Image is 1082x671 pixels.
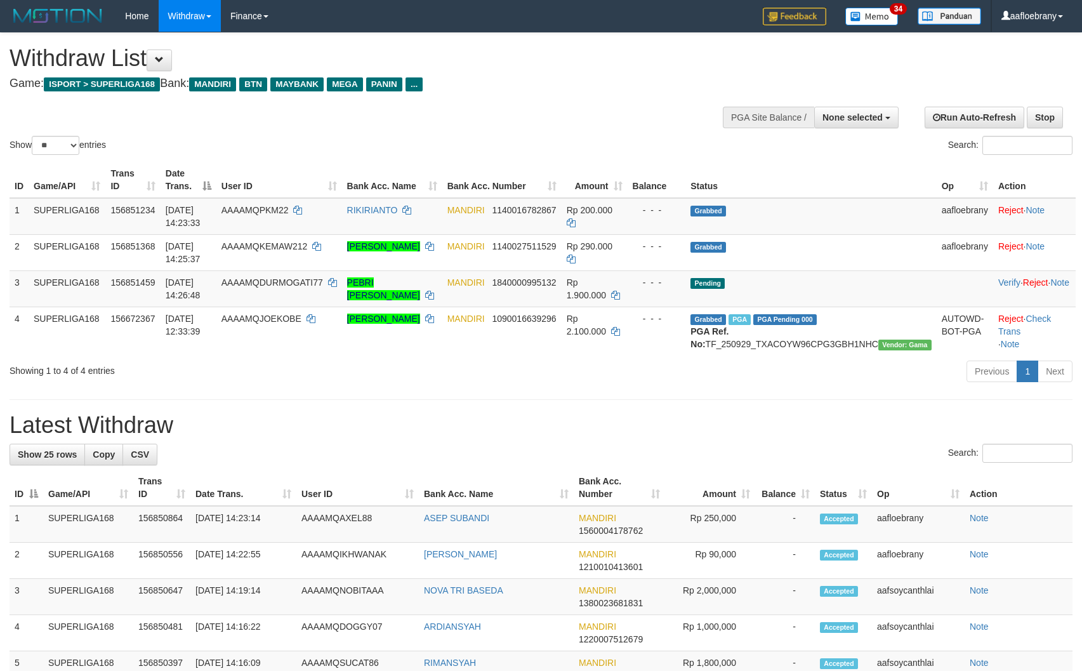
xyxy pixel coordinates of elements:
td: aafsoycanthlai [872,579,965,615]
td: SUPERLIGA168 [29,270,105,307]
a: Note [970,658,989,668]
td: [DATE] 14:19:14 [190,579,296,615]
span: [DATE] 12:33:39 [166,314,201,336]
span: Copy 1840000995132 to clipboard [492,277,556,288]
h1: Latest Withdraw [10,413,1072,438]
td: · [993,198,1076,235]
td: 4 [10,615,43,651]
th: Op: activate to sort column ascending [937,162,993,198]
td: · [993,234,1076,270]
td: [DATE] 14:23:14 [190,506,296,543]
td: aafsoycanthlai [872,615,965,651]
a: Reject [998,314,1024,324]
a: Note [1050,277,1069,288]
span: MANDIRI [579,621,616,632]
a: Note [970,585,989,595]
th: User ID: activate to sort column ascending [296,470,419,506]
span: 156672367 [110,314,155,324]
a: ARDIANSYAH [424,621,481,632]
span: MANDIRI [579,549,616,559]
td: 1 [10,198,29,235]
img: Feedback.jpg [763,8,826,25]
span: Copy 1380023681831 to clipboard [579,598,643,608]
td: SUPERLIGA168 [43,615,133,651]
span: MANDIRI [447,205,485,215]
label: Search: [948,444,1072,463]
td: AAAAMQAXEL88 [296,506,419,543]
td: AAAAMQDOGGY07 [296,615,419,651]
span: Copy 1090016639296 to clipboard [492,314,556,324]
td: - [755,615,815,651]
td: SUPERLIGA168 [43,506,133,543]
th: Bank Acc. Name: activate to sort column ascending [342,162,442,198]
a: NOVA TRI BASEDA [424,585,503,595]
a: Show 25 rows [10,444,85,465]
span: Accepted [820,658,858,669]
a: Stop [1027,107,1063,128]
label: Show entries [10,136,106,155]
th: Bank Acc. Name: activate to sort column ascending [419,470,574,506]
span: MANDIRI [579,585,616,595]
th: Status: activate to sort column ascending [815,470,872,506]
span: Accepted [820,550,858,561]
th: Bank Acc. Number: activate to sort column ascending [442,162,562,198]
a: RIKIRIANTO [347,205,398,215]
span: Copy 1140016782867 to clipboard [492,205,556,215]
td: Rp 2,000,000 [665,579,755,615]
span: Rp 2.100.000 [567,314,606,336]
td: - [755,579,815,615]
th: Op: activate to sort column ascending [872,470,965,506]
span: Copy 1210010413601 to clipboard [579,562,643,572]
select: Showentries [32,136,79,155]
a: RIMANSYAH [424,658,476,668]
a: Previous [967,361,1017,382]
span: CSV [131,449,149,460]
a: Note [1001,339,1020,349]
th: ID [10,162,29,198]
th: ID: activate to sort column descending [10,470,43,506]
label: Search: [948,136,1072,155]
img: Button%20Memo.svg [845,8,899,25]
span: Grabbed [690,206,726,216]
span: MANDIRI [579,658,616,668]
td: · · [993,270,1076,307]
td: 156850556 [133,543,190,579]
th: Amount: activate to sort column ascending [665,470,755,506]
td: aafloebrany [937,198,993,235]
img: MOTION_logo.png [10,6,106,25]
span: Copy 1560004178762 to clipboard [579,526,643,536]
span: None selected [822,112,883,123]
span: Accepted [820,586,858,597]
th: Action [965,470,1072,506]
span: AAAAMQJOEKOBE [221,314,301,324]
a: Check Trans [998,314,1051,336]
b: PGA Ref. No: [690,326,729,349]
input: Search: [982,444,1072,463]
span: Copy 1220007512679 to clipboard [579,634,643,644]
a: Verify [998,277,1020,288]
td: SUPERLIGA168 [29,307,105,355]
div: - - - [633,276,681,289]
td: 156850864 [133,506,190,543]
span: MANDIRI [447,277,485,288]
td: AUTOWD-BOT-PGA [937,307,993,355]
span: [DATE] 14:25:37 [166,241,201,264]
td: AAAAMQNOBITAAA [296,579,419,615]
th: Game/API: activate to sort column ascending [29,162,105,198]
th: Amount: activate to sort column ascending [562,162,628,198]
div: - - - [633,312,681,325]
a: Copy [84,444,123,465]
th: Bank Acc. Number: activate to sort column ascending [574,470,665,506]
span: 34 [890,3,907,15]
a: Run Auto-Refresh [925,107,1024,128]
td: 2 [10,234,29,270]
a: Note [970,549,989,559]
th: Date Trans.: activate to sort column ascending [190,470,296,506]
span: 156851234 [110,205,155,215]
td: - [755,543,815,579]
a: CSV [122,444,157,465]
a: Reject [998,205,1024,215]
a: Note [1026,241,1045,251]
a: [PERSON_NAME] [347,314,420,324]
img: panduan.png [918,8,981,25]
